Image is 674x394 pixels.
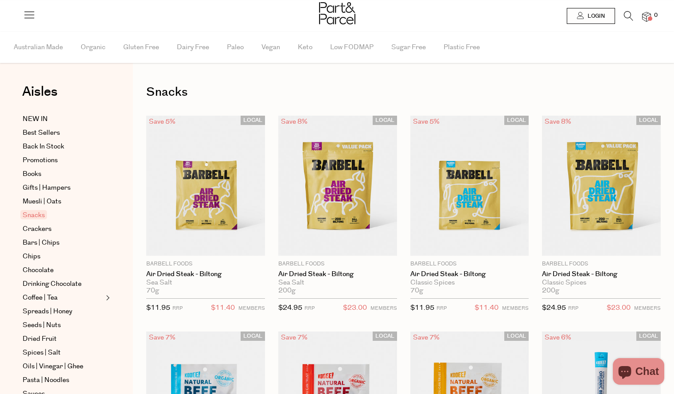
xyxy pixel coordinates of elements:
[23,306,72,317] span: Spreads | Honey
[23,210,103,221] a: Snacks
[146,82,661,102] h1: Snacks
[652,12,660,20] span: 0
[211,302,235,314] span: $11.40
[81,32,105,63] span: Organic
[23,347,103,358] a: Spices | Salt
[343,302,367,314] span: $23.00
[23,293,103,303] a: Coffee | Tea
[610,358,667,387] inbox-online-store-chat: Shopify online store chat
[636,116,661,125] span: LOCAL
[410,116,442,128] div: Save 5%
[23,293,58,303] span: Coffee | Tea
[23,141,103,152] a: Back In Stock
[410,279,529,287] div: Classic Spices
[23,375,103,386] a: Pasta | Noodles
[475,302,499,314] span: $11.40
[410,303,434,312] span: $11.95
[146,287,159,295] span: 70g
[634,305,661,312] small: MEMBERS
[23,238,59,248] span: Bars | Chips
[146,270,265,278] a: Air Dried Steak - Biltong
[542,332,574,343] div: Save 6%
[542,270,661,278] a: Air Dried Steak - Biltong
[23,265,54,276] span: Chocolate
[502,305,529,312] small: MEMBERS
[567,8,615,24] a: Login
[23,265,103,276] a: Chocolate
[23,279,82,289] span: Drinking Chocolate
[23,141,64,152] span: Back In Stock
[23,238,103,248] a: Bars | Chips
[23,375,69,386] span: Pasta | Noodles
[104,293,110,303] button: Expand/Collapse Coffee | Tea
[504,332,529,341] span: LOCAL
[23,169,41,179] span: Books
[23,251,40,262] span: Chips
[391,32,426,63] span: Sugar Free
[146,260,265,268] p: Barbell Foods
[542,287,559,295] span: 200g
[23,183,103,193] a: Gifts | Hampers
[146,332,178,343] div: Save 7%
[436,305,447,312] small: RRP
[23,196,103,207] a: Muesli | Oats
[146,116,265,256] img: Air Dried Steak - Biltong
[585,12,605,20] span: Login
[278,116,310,128] div: Save 8%
[373,116,397,125] span: LOCAL
[278,270,397,278] a: Air Dried Steak - Biltong
[278,260,397,268] p: Barbell Foods
[23,196,61,207] span: Muesli | Oats
[410,270,529,278] a: Air Dried Steak - Biltong
[23,155,58,166] span: Promotions
[568,305,578,312] small: RRP
[22,82,58,101] span: Aisles
[542,116,661,256] img: Air Dried Steak - Biltong
[410,260,529,268] p: Barbell Foods
[319,2,355,24] img: Part&Parcel
[542,116,574,128] div: Save 8%
[23,320,103,331] a: Seeds | Nuts
[410,332,442,343] div: Save 7%
[410,116,529,256] img: Air Dried Steak - Biltong
[278,303,302,312] span: $24.95
[542,303,566,312] span: $24.95
[23,128,60,138] span: Best Sellers
[261,32,280,63] span: Vegan
[636,332,661,341] span: LOCAL
[373,332,397,341] span: LOCAL
[607,302,631,314] span: $23.00
[23,334,103,344] a: Dried Fruit
[23,334,57,344] span: Dried Fruit
[370,305,397,312] small: MEMBERS
[642,12,651,21] a: 0
[298,32,312,63] span: Keto
[330,32,374,63] span: Low FODMAP
[23,114,103,125] a: NEW IN
[241,332,265,341] span: LOCAL
[278,116,397,256] img: Air Dried Steak - Biltong
[542,260,661,268] p: Barbell Foods
[123,32,159,63] span: Gluten Free
[23,361,103,372] a: Oils | Vinegar | Ghee
[177,32,209,63] span: Dairy Free
[172,305,183,312] small: RRP
[22,85,58,107] a: Aisles
[238,305,265,312] small: MEMBERS
[146,303,170,312] span: $11.95
[23,183,70,193] span: Gifts | Hampers
[504,116,529,125] span: LOCAL
[14,32,63,63] span: Australian Made
[23,320,61,331] span: Seeds | Nuts
[23,224,103,234] a: Crackers
[444,32,480,63] span: Plastic Free
[542,279,661,287] div: Classic Spices
[146,279,265,287] div: Sea Salt
[241,116,265,125] span: LOCAL
[410,287,423,295] span: 70g
[278,332,310,343] div: Save 7%
[23,224,51,234] span: Crackers
[23,306,103,317] a: Spreads | Honey
[23,347,61,358] span: Spices | Salt
[304,305,315,312] small: RRP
